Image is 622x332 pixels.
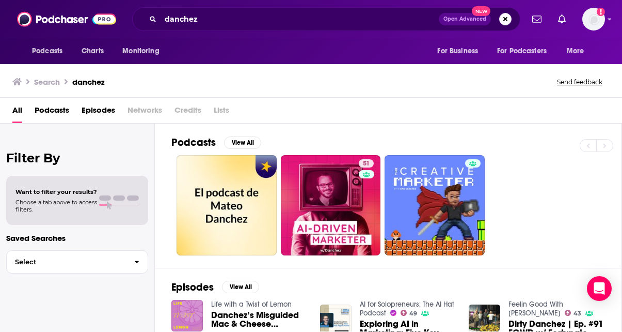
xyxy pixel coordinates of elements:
button: Send feedback [554,78,605,86]
span: Logged in as amandalamPR [582,8,605,31]
a: 51 [281,155,381,255]
a: 51 [359,159,374,168]
a: 49 [401,310,418,316]
button: View All [224,137,261,149]
button: open menu [560,41,597,61]
button: open menu [115,41,172,61]
p: Saved Searches [6,233,148,243]
svg: Add a profile image [597,8,605,16]
button: Open AdvancedNew [439,13,491,25]
a: 43 [565,310,582,316]
img: Podchaser - Follow, Share and Rate Podcasts [17,9,116,29]
span: Charts [82,44,104,58]
h2: Episodes [171,281,214,294]
button: open menu [430,41,491,61]
a: Danchez’s Misguided Mac & Cheese Opinions [211,311,308,328]
span: Monitoring [122,44,159,58]
button: Select [6,250,148,274]
a: EpisodesView All [171,281,259,294]
button: View All [222,281,259,293]
span: Want to filter your results? [15,188,97,195]
span: For Podcasters [497,44,547,58]
a: All [12,102,22,123]
span: 51 [363,159,370,169]
a: AI for Solopreneurs: The AI Hat Podcast [360,300,454,318]
h2: Podcasts [171,136,216,149]
img: Danchez’s Misguided Mac & Cheese Opinions [171,300,203,331]
span: For Business [437,44,478,58]
a: Feelin Good With Duddy [508,300,563,318]
div: Open Intercom Messenger [587,276,612,301]
h3: danchez [72,77,105,87]
a: Show notifications dropdown [554,10,570,28]
button: open menu [490,41,562,61]
div: Search podcasts, credits, & more... [132,7,520,31]
a: Episodes [82,102,115,123]
img: User Profile [582,8,605,31]
button: Show profile menu [582,8,605,31]
h3: Search [34,77,60,87]
span: Select [7,259,126,265]
a: Podcasts [35,102,69,123]
span: New [472,6,490,16]
span: Credits [174,102,201,123]
span: Open Advanced [443,17,486,22]
span: Podcasts [32,44,62,58]
a: Life with a Twist of Lemon [211,300,292,309]
a: PodcastsView All [171,136,261,149]
button: open menu [25,41,76,61]
span: 49 [409,311,417,316]
a: Show notifications dropdown [528,10,546,28]
span: Networks [127,102,162,123]
span: 43 [573,311,581,316]
input: Search podcasts, credits, & more... [161,11,439,27]
span: Choose a tab above to access filters. [15,199,97,213]
span: More [567,44,584,58]
a: Charts [75,41,110,61]
h2: Filter By [6,150,148,165]
span: Lists [214,102,229,123]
